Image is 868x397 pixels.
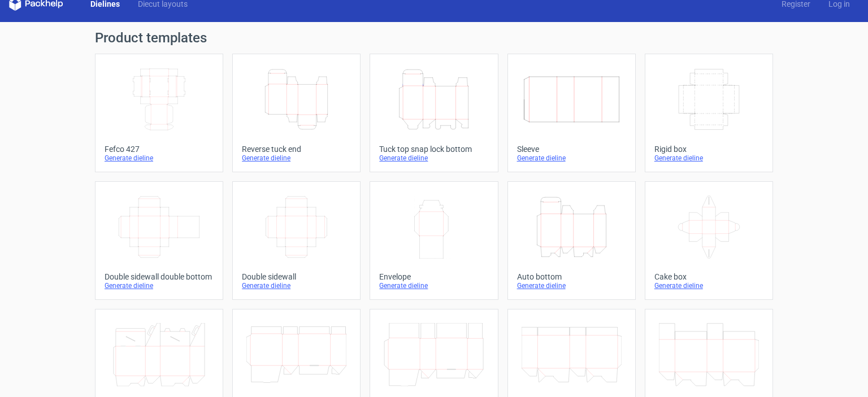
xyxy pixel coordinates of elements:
[654,145,763,154] div: Rigid box
[232,181,361,300] a: Double sidewallGenerate dieline
[654,154,763,163] div: Generate dieline
[105,272,214,281] div: Double sidewall double bottom
[654,272,763,281] div: Cake box
[645,181,773,300] a: Cake boxGenerate dieline
[105,281,214,290] div: Generate dieline
[379,281,488,290] div: Generate dieline
[95,181,223,300] a: Double sidewall double bottomGenerate dieline
[517,145,626,154] div: Sleeve
[654,281,763,290] div: Generate dieline
[242,272,351,281] div: Double sidewall
[379,145,488,154] div: Tuck top snap lock bottom
[105,145,214,154] div: Fefco 427
[370,54,498,172] a: Tuck top snap lock bottomGenerate dieline
[105,154,214,163] div: Generate dieline
[95,54,223,172] a: Fefco 427Generate dieline
[517,281,626,290] div: Generate dieline
[517,272,626,281] div: Auto bottom
[232,54,361,172] a: Reverse tuck endGenerate dieline
[95,31,773,45] h1: Product templates
[379,154,488,163] div: Generate dieline
[507,181,636,300] a: Auto bottomGenerate dieline
[242,281,351,290] div: Generate dieline
[242,154,351,163] div: Generate dieline
[645,54,773,172] a: Rigid boxGenerate dieline
[507,54,636,172] a: SleeveGenerate dieline
[242,145,351,154] div: Reverse tuck end
[370,181,498,300] a: EnvelopeGenerate dieline
[517,154,626,163] div: Generate dieline
[379,272,488,281] div: Envelope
